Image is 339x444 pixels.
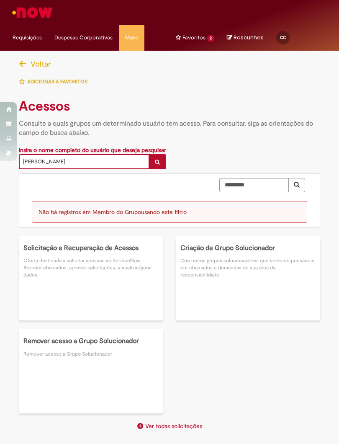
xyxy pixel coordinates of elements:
[48,25,119,51] ul: Menu Cabeçalho
[288,178,305,192] button: Pesquisar
[144,25,157,51] ul: Menu Cabeçalho
[6,25,48,51] ul: Menu Cabeçalho
[119,25,144,50] a: More : 4
[207,35,214,42] span: 2
[23,257,159,279] p: Oferta destinada a solicitar acessos ao ServiceNow: Atender chamados, aprovar solicitações, visua...
[23,338,159,345] h5: Remover acesso a Grupo Solucionador
[23,351,159,358] p: Remover acesso a Grupo Solucionador
[169,25,221,51] ul: Menu Cabeçalho
[119,25,144,51] ul: Menu Cabeçalho
[19,154,166,169] a: [PERSON_NAME]Limpar campo user
[23,245,159,252] h5: Solicitação e Recuperação de Acessos
[23,155,144,168] span: [PERSON_NAME]
[54,34,113,42] span: Despesas Corporativas
[227,34,264,41] a: No momento, sua lista de rascunhos tem 0 Itens
[13,34,42,42] span: Requisições
[180,245,316,252] h5: Criação de Grupo Solucionador
[19,236,163,320] a: Solicitação e Recuperação de Acessos Oferta destinada a solicitar acessos ao ServiceNow: Atender ...
[280,35,286,40] span: CC
[19,329,163,413] a: Remover acesso a Grupo Solucionador Remover acesso a Grupo Solucionador
[19,119,320,137] h4: Consulte a quais grupos um determinado usuário tem acesso. Para consultar, siga as orientações do...
[157,25,169,51] ul: Menu Cabeçalho
[32,201,307,223] div: Não há registros em Membro do Grupo
[141,208,187,216] span: usando este filtro
[31,59,51,69] span: Voltar
[180,257,316,279] p: Crie novos grupos solucionadores que serão responsáveis por chamados e demandas de sua área de re...
[137,422,202,430] a: Ver todas solicitações
[125,34,138,42] span: More
[270,25,298,42] a: CC
[48,25,119,50] a: Despesas Corporativas :
[169,25,221,50] a: Favoritos : 2
[19,146,166,154] div: Insira o nome completo do usuário que deseja pesquisar
[27,78,87,85] span: Adicionar a Favoritos
[182,34,205,42] span: Favoritos
[219,178,289,192] input: Pesquisar
[11,4,54,21] img: ServiceNow
[234,34,264,41] span: Rascunhos
[19,73,92,90] button: Adicionar a Favoritos
[6,25,48,50] a: Requisições : 0
[19,99,320,115] h1: Acessos
[19,55,56,73] button: Voltar
[176,236,320,320] a: Criação de Grupo Solucionador Crie novos grupos solucionadores que serão responsáveis por chamado...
